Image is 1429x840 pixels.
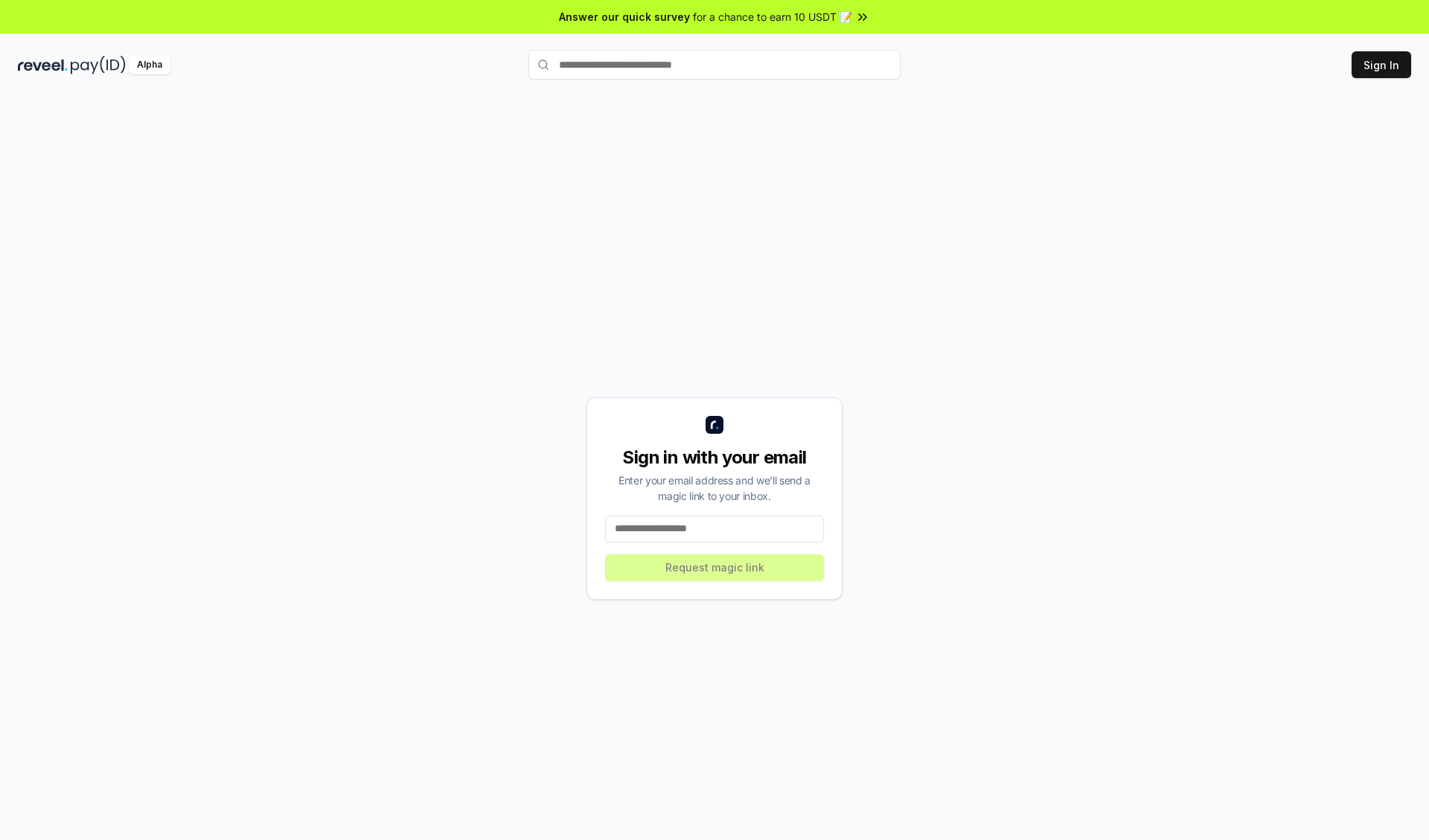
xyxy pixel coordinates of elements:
div: Alpha [129,56,170,74]
button: Sign In [1352,51,1411,78]
div: Enter your email address and we’ll send a magic link to your inbox. [605,472,824,504]
img: pay_id [71,56,126,74]
span: for a chance to earn 10 USDT 📝 [693,9,852,25]
img: logo_small [706,416,723,434]
img: reveel_dark [18,56,68,74]
div: Sign in with your email [605,446,824,469]
span: Answer our quick survey [559,9,690,25]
